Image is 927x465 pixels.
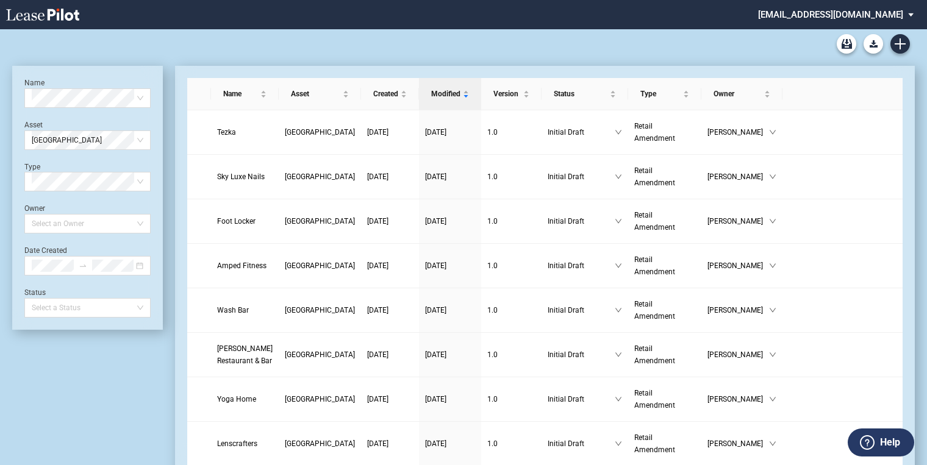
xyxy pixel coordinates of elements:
[367,260,413,272] a: [DATE]
[24,163,40,171] label: Type
[367,306,388,314] span: [DATE]
[425,172,446,181] span: [DATE]
[615,307,622,314] span: down
[707,393,769,405] span: [PERSON_NAME]
[890,34,910,54] a: Create new document
[285,128,355,137] span: Pompano Citi Centre
[634,122,675,143] span: Retail Amendment
[548,260,615,272] span: Initial Draft
[487,261,498,270] span: 1 . 0
[285,349,355,361] a: [GEOGRAPHIC_DATA]
[640,88,681,100] span: Type
[425,350,446,359] span: [DATE]
[425,393,475,405] a: [DATE]
[217,215,273,227] a: Foot Locker
[634,387,695,411] a: Retail Amendment
[425,171,475,183] a: [DATE]
[285,304,355,316] a: [GEOGRAPHIC_DATA]
[634,166,675,187] span: Retail Amendment
[554,88,607,100] span: Status
[769,351,776,358] span: down
[493,88,521,100] span: Version
[860,34,887,54] md-menu: Download Blank Form List
[285,217,355,225] span: Pompano Citi Centre
[880,435,900,450] label: Help
[217,304,273,316] a: Wash Bar
[367,126,413,138] a: [DATE]
[285,171,355,183] a: [GEOGRAPHIC_DATA]
[864,34,883,54] button: Download Blank Form
[707,171,769,183] span: [PERSON_NAME]
[634,300,675,321] span: Retail Amendment
[548,215,615,227] span: Initial Draft
[634,211,675,232] span: Retail Amendment
[548,304,615,316] span: Initial Draft
[217,217,256,225] span: Foot Locker
[373,88,398,100] span: Created
[487,260,535,272] a: 1.0
[769,396,776,403] span: down
[487,128,498,137] span: 1 . 0
[548,349,615,361] span: Initial Draft
[548,438,615,450] span: Initial Draft
[425,128,446,137] span: [DATE]
[419,78,481,110] th: Modified
[279,78,361,110] th: Asset
[487,126,535,138] a: 1.0
[707,215,769,227] span: [PERSON_NAME]
[217,128,236,137] span: Tezka
[24,204,45,213] label: Owner
[361,78,419,110] th: Created
[615,396,622,403] span: down
[217,126,273,138] a: Tezka
[285,126,355,138] a: [GEOGRAPHIC_DATA]
[615,173,622,180] span: down
[487,304,535,316] a: 1.0
[487,306,498,314] span: 1 . 0
[211,78,279,110] th: Name
[634,298,695,322] a: Retail Amendment
[425,306,446,314] span: [DATE]
[367,217,388,225] span: [DATE]
[367,128,388,137] span: [DATE]
[217,438,273,450] a: Lenscrafters
[634,433,675,454] span: Retail Amendment
[707,304,769,316] span: [PERSON_NAME]
[634,165,695,189] a: Retail Amendment
[487,395,498,403] span: 1 . 0
[425,304,475,316] a: [DATE]
[487,217,498,225] span: 1 . 0
[481,78,542,110] th: Version
[634,343,695,367] a: Retail Amendment
[24,121,43,129] label: Asset
[367,395,388,403] span: [DATE]
[431,88,460,100] span: Modified
[367,439,388,448] span: [DATE]
[425,395,446,403] span: [DATE]
[32,131,143,149] span: Pompano Citi Centre
[217,261,267,270] span: Amped Fitness
[634,254,695,278] a: Retail Amendment
[367,393,413,405] a: [DATE]
[634,120,695,144] a: Retail Amendment
[634,209,695,233] a: Retail Amendment
[548,126,615,138] span: Initial Draft
[487,350,498,359] span: 1 . 0
[548,393,615,405] span: Initial Draft
[425,260,475,272] a: [DATE]
[615,218,622,225] span: down
[425,215,475,227] a: [DATE]
[367,171,413,183] a: [DATE]
[285,395,355,403] span: Pompano Citi Centre
[425,439,446,448] span: [DATE]
[285,439,355,448] span: Pompano Citi Centre
[285,306,355,314] span: Pompano Citi Centre
[217,171,273,183] a: Sky Luxe Nails
[628,78,701,110] th: Type
[79,261,87,270] span: swap-right
[769,129,776,136] span: down
[634,344,675,365] span: Retail Amendment
[285,261,355,270] span: Pompano Citi Centre
[367,438,413,450] a: [DATE]
[487,349,535,361] a: 1.0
